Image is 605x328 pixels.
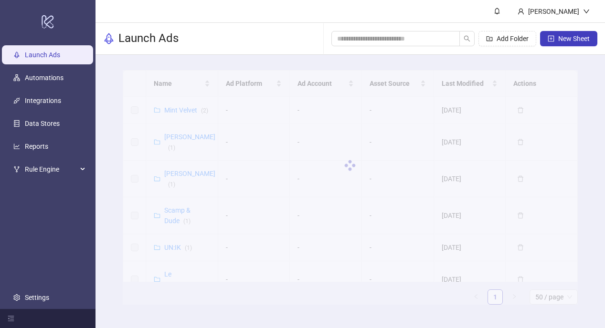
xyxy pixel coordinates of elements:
span: fork [13,166,20,173]
span: New Sheet [558,35,590,42]
span: plus-square [548,35,554,42]
button: Add Folder [478,31,536,46]
a: Reports [25,143,48,150]
button: New Sheet [540,31,597,46]
span: folder-add [486,35,493,42]
span: search [464,35,470,42]
h3: Launch Ads [118,31,179,46]
a: Settings [25,294,49,301]
a: Launch Ads [25,51,60,59]
span: bell [494,8,500,14]
span: Add Folder [497,35,529,42]
a: Integrations [25,97,61,104]
span: user [518,8,524,15]
span: rocket [103,33,115,44]
a: Data Stores [25,120,60,127]
div: [PERSON_NAME] [524,6,583,17]
span: menu-fold [8,315,14,322]
span: Rule Engine [25,160,77,179]
a: Automations [25,74,64,82]
span: down [583,8,590,15]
